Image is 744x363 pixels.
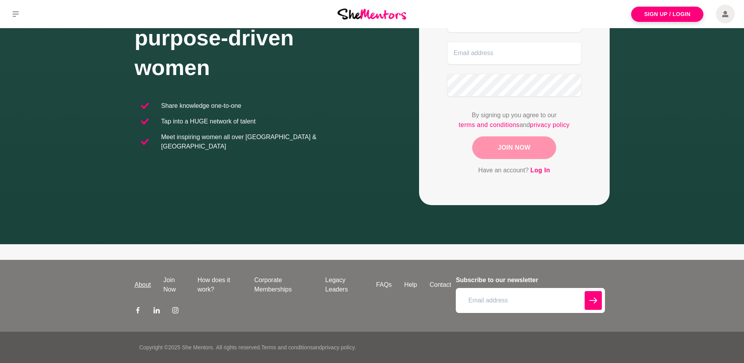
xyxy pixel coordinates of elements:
a: How does it work? [191,275,248,294]
p: Have an account? [447,165,582,175]
p: Copyright © 2025 She Mentors . [139,343,214,352]
p: Share knowledge one-to-one [161,101,241,111]
a: Instagram [172,307,178,316]
p: All rights reserved. and . [216,343,356,352]
a: Legacy Leaders [319,275,370,294]
a: privacy policy [322,344,355,350]
a: LinkedIn [153,307,160,316]
a: About [128,280,157,290]
a: Facebook [135,307,141,316]
a: Corporate Memberships [248,275,319,294]
a: Help [398,280,423,290]
a: Terms and conditions [261,344,313,350]
a: Join Now [157,275,191,294]
h4: Subscribe to our newsletter [456,275,605,285]
a: Sign Up / Login [631,7,703,22]
a: terms and conditions [459,120,520,130]
p: By signing up you agree to our and [447,111,582,130]
a: privacy policy [530,120,570,130]
p: Meet inspiring women all over [GEOGRAPHIC_DATA] & [GEOGRAPHIC_DATA] [161,132,366,151]
p: Tap into a HUGE network of talent [161,117,256,126]
a: Log In [530,165,550,175]
img: She Mentors Logo [337,9,406,19]
a: FAQs [370,280,398,290]
a: Contact [423,280,457,290]
input: Email address [447,42,582,64]
input: Email address [456,288,605,313]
